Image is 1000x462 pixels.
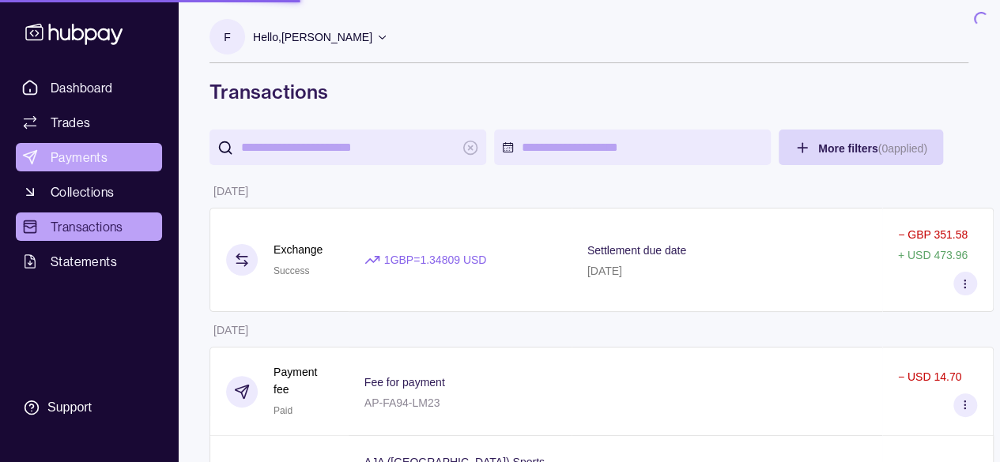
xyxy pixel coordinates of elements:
[213,185,248,197] p: [DATE]
[364,396,440,409] p: AP-FA94-LM23
[213,324,248,336] p: [DATE]
[16,212,162,241] a: Transactions
[587,265,622,277] p: [DATE]
[51,78,113,97] span: Dashboard
[51,252,117,271] span: Statements
[898,370,962,383] p: − USD 14.70
[16,178,162,206] a: Collections
[384,251,487,269] p: 1 GBP = 1.34809 USD
[16,391,162,424] a: Support
[877,142,926,155] p: ( 0 applied)
[898,249,968,261] p: + USD 473.96
[587,244,686,257] p: Settlement due date
[274,363,333,398] p: Payment fee
[209,79,968,104] h1: Transactions
[16,73,162,102] a: Dashboard
[274,241,323,258] p: Exchange
[241,130,455,165] input: search
[224,28,231,46] p: F
[51,113,90,132] span: Trades
[51,217,123,236] span: Transactions
[274,265,309,276] span: Success
[16,247,162,276] a: Statements
[51,148,108,167] span: Payments
[898,228,968,241] p: − GBP 351.58
[51,182,114,201] span: Collections
[16,143,162,171] a: Payments
[16,108,162,137] a: Trades
[47,399,92,416] div: Support
[253,28,372,46] p: Hello, [PERSON_NAME]
[274,405,292,416] span: Paid
[818,142,927,155] span: More filters
[364,376,445,389] p: Fee for payment
[779,130,943,165] button: More filters(0applied)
